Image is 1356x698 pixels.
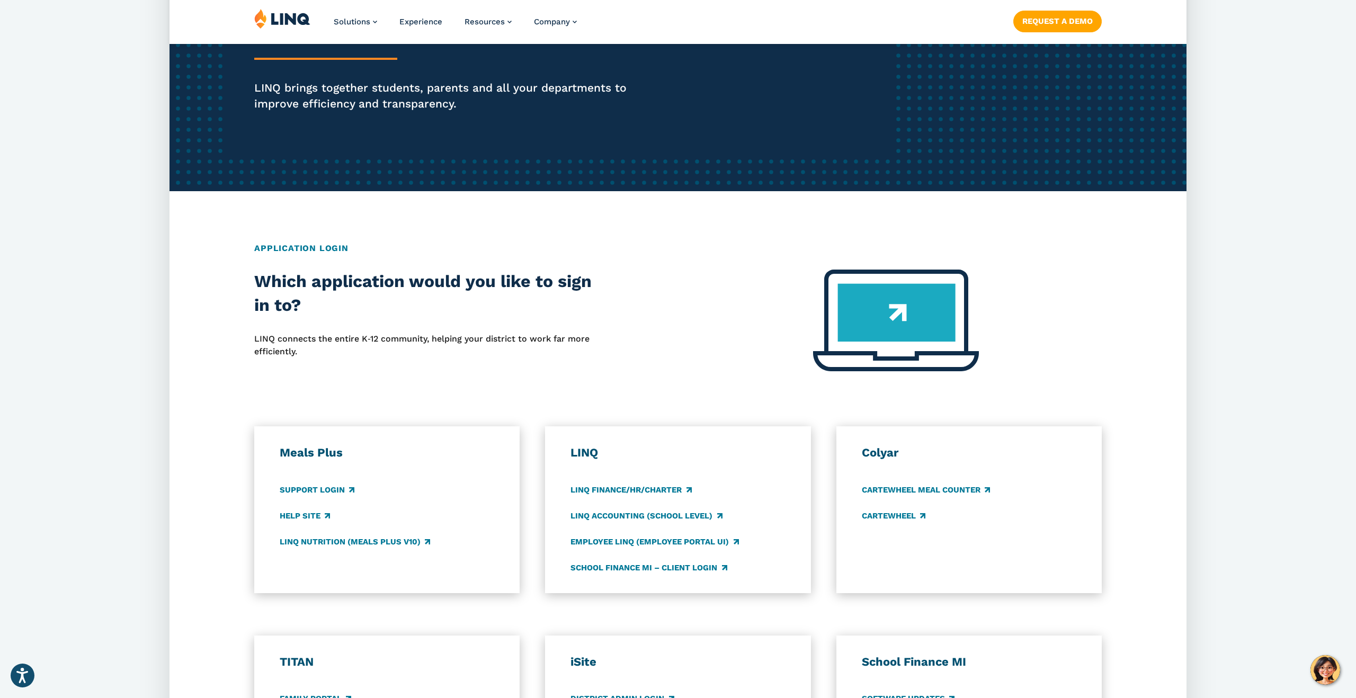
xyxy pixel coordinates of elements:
img: LINQ | K‑12 Software [254,8,310,29]
a: LINQ Finance/HR/Charter [570,484,691,496]
a: LINQ Accounting (school level) [570,510,722,522]
p: LINQ connects the entire K‑12 community, helping your district to work far more efficiently. [254,333,593,359]
nav: Primary Navigation [334,8,577,43]
nav: Button Navigation [1013,8,1102,32]
a: Resources [465,17,512,26]
h3: Meals Plus [280,445,494,460]
a: Solutions [334,17,377,26]
span: Solutions [334,17,370,26]
h2: Application Login [254,242,1102,255]
span: Resources [465,17,505,26]
a: Support Login [280,484,354,496]
a: Experience [399,17,442,26]
button: Hello, have a question? Let’s chat. [1310,655,1340,685]
p: LINQ brings together students, parents and all your departments to improve efficiency and transpa... [254,80,646,112]
h3: School Finance MI [862,655,1076,669]
h3: TITAN [280,655,494,669]
h3: LINQ [570,445,785,460]
a: Request a Demo [1013,11,1102,32]
a: CARTEWHEEL Meal Counter [862,484,990,496]
a: LINQ Nutrition (Meals Plus v10) [280,536,430,548]
a: Help Site [280,510,330,522]
h3: Colyar [862,445,1076,460]
a: CARTEWHEEL [862,510,925,522]
span: Company [534,17,570,26]
h3: iSite [570,655,785,669]
a: Company [534,17,577,26]
h2: Which application would you like to sign in to? [254,270,593,318]
a: Employee LINQ (Employee Portal UI) [570,536,738,548]
a: School Finance MI – Client Login [570,562,727,574]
